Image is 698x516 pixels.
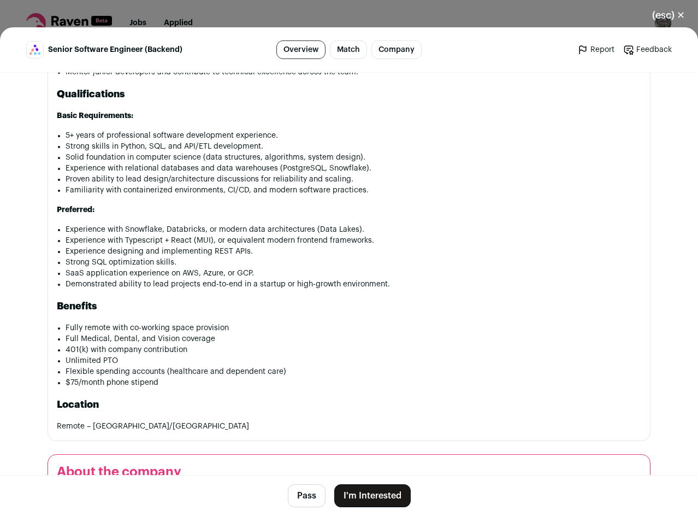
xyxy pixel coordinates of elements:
[66,279,641,290] li: Demonstrated ability to lead projects end-to-end in a startup or high-growth environment.
[57,112,133,120] strong: Basic Requirements:
[48,44,182,55] span: Senior Software Engineer (Backend)
[57,206,94,214] strong: Preferred:
[66,268,641,279] li: SaaS application experience on AWS, Azure, or GCP.
[66,257,641,268] li: Strong SQL optimization skills.
[66,185,641,196] li: Familiarity with containerized environments, CI/CD, and modern software practices.
[66,322,641,333] li: Fully remote with co-working space provision
[288,484,326,507] button: Pass
[577,44,614,55] a: Report
[276,40,326,59] a: Overview
[330,40,367,59] a: Match
[66,355,641,366] li: Unlimited PTO
[66,174,641,185] li: Proven ability to lead design/architecture discussions for reliability and scaling.
[66,224,641,235] li: Experience with Snowflake, Databricks, or modern data architectures (Data Lakes).
[66,130,641,141] li: 5+ years of professional software development experience.
[66,152,641,163] li: Solid foundation in computer science (data structures, algorithms, system design).
[639,3,698,27] button: Close modal
[57,301,97,311] strong: Benefits
[27,42,43,58] img: 1aa7b825cf0754e539ceeb5f59804a981191bc4e5a1aafbe256bae55b145bd4d.jpg
[66,235,641,246] li: Experience with Typescript + React (MUI), or equivalent modern frontend frameworks.
[66,333,641,344] li: Full Medical, Dental, and Vision coverage
[623,44,672,55] a: Feedback
[66,366,641,377] li: Flexible spending accounts (healthcare and dependent care)
[66,141,641,152] li: Strong skills in Python, SQL, and API/ETL development.
[57,89,125,99] strong: Qualifications
[57,464,641,481] h2: About the company
[334,484,411,507] button: I'm Interested
[66,246,641,257] li: Experience designing and implementing REST APIs.
[57,421,641,432] p: Remote – [GEOGRAPHIC_DATA]/[GEOGRAPHIC_DATA]
[66,377,641,388] li: $75/month phone stipend
[66,163,641,174] li: Experience with relational databases and data warehouses (PostgreSQL, Snowflake).
[57,400,99,409] strong: Location
[371,40,422,59] a: Company
[66,344,641,355] li: 401(k) with company contribution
